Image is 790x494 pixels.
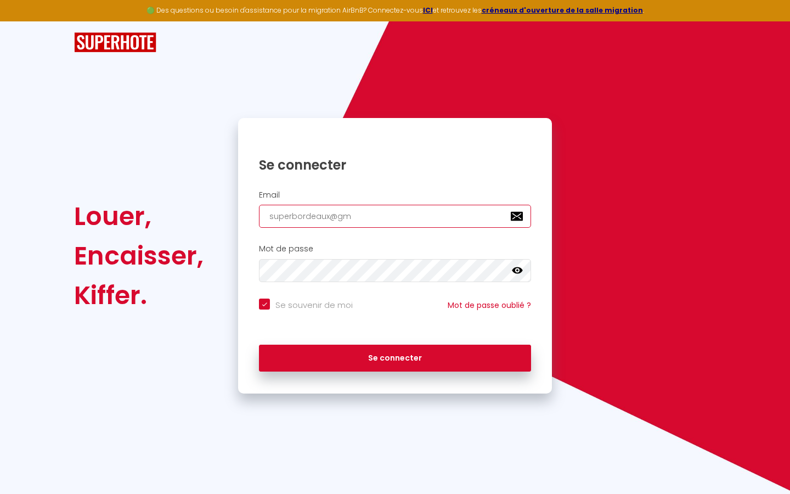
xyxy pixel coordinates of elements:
[259,345,531,372] button: Se connecter
[423,5,433,15] a: ICI
[259,156,531,173] h1: Se connecter
[9,4,42,37] button: Ouvrir le widget de chat LiveChat
[74,197,204,236] div: Louer,
[448,300,531,311] a: Mot de passe oublié ?
[74,236,204,276] div: Encaisser,
[482,5,643,15] a: créneaux d'ouverture de la salle migration
[259,244,531,254] h2: Mot de passe
[74,32,156,53] img: SuperHote logo
[259,190,531,200] h2: Email
[259,205,531,228] input: Ton Email
[74,276,204,315] div: Kiffer.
